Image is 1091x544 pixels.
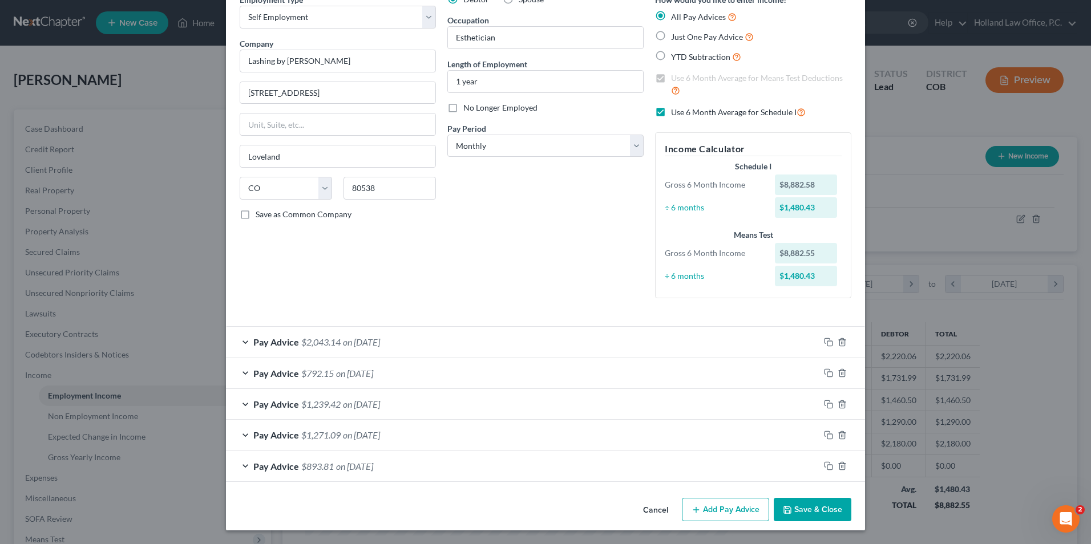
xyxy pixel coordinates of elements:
input: Enter city... [240,145,435,167]
span: Just One Pay Advice [671,32,743,42]
span: Use 6 Month Average for Means Test Deductions [671,73,843,83]
span: All Pay Advices [671,12,726,22]
span: $1,239.42 [301,399,341,409]
span: Save as Common Company [256,209,351,219]
span: Company [240,39,273,48]
span: $1,271.09 [301,429,341,440]
span: on [DATE] [343,399,380,409]
div: ÷ 6 months [659,202,769,213]
span: Pay Advice [253,368,299,379]
div: Schedule I [665,161,842,172]
input: ex: 2 years [448,71,643,92]
span: $893.81 [301,461,334,472]
iframe: Intercom live chat [1052,505,1080,533]
span: on [DATE] [343,429,380,440]
input: Enter address... [240,82,435,104]
div: $8,882.55 [775,243,838,263]
input: Unit, Suite, etc... [240,113,435,135]
span: on [DATE] [343,336,380,347]
span: $792.15 [301,368,334,379]
label: Length of Employment [447,58,527,70]
div: $8,882.58 [775,174,838,195]
span: Pay Advice [253,399,299,409]
input: -- [448,27,643,48]
span: Use 6 Month Average for Schedule I [671,107,797,117]
div: Means Test [665,229,842,241]
input: Search company by name... [240,50,436,72]
button: Cancel [634,499,677,522]
span: YTD Subtraction [671,52,730,62]
div: Gross 6 Month Income [659,179,769,190]
div: $1,480.43 [775,266,838,286]
span: 2 [1076,505,1085,514]
button: Add Pay Advice [682,498,769,522]
input: Enter zip... [344,177,436,200]
span: on [DATE] [336,368,373,379]
span: Pay Advice [253,336,299,347]
label: Occupation [447,14,489,26]
span: Pay Period [447,124,486,133]
h5: Income Calculator [665,142,842,156]
span: No Longer Employed [463,103,538,112]
span: on [DATE] [336,461,373,472]
div: Gross 6 Month Income [659,247,769,259]
div: ÷ 6 months [659,270,769,282]
div: $1,480.43 [775,197,838,218]
span: Pay Advice [253,429,299,440]
span: $2,043.14 [301,336,341,347]
button: Save & Close [774,498,851,522]
span: Pay Advice [253,461,299,472]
